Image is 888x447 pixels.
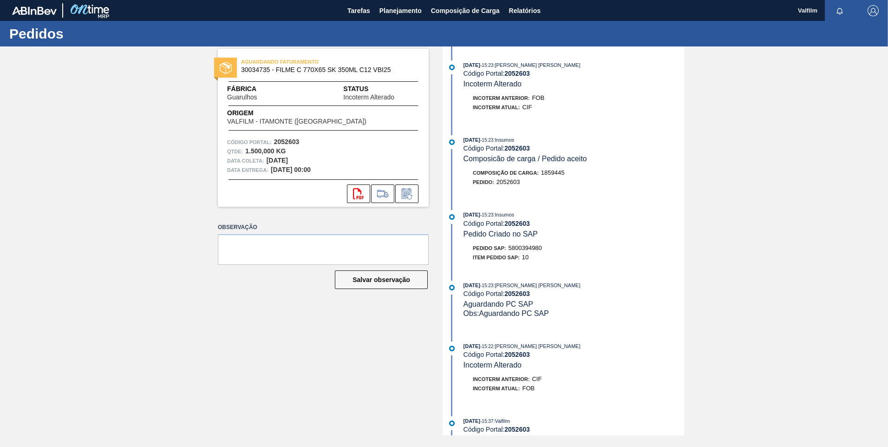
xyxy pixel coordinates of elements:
span: Status [343,84,419,94]
span: Aguardando PC SAP [464,300,533,308]
span: CIF [522,104,532,111]
span: : [PERSON_NAME] [PERSON_NAME] [493,283,580,288]
div: Ir para Composição de Carga [371,184,394,203]
span: - 15:22 [480,344,493,349]
span: Data entrega: [227,165,268,175]
img: Logout [868,5,879,16]
div: Código Portal: [464,426,684,433]
span: Fábrica [227,84,287,94]
span: Obs: Aguardando PC SAP [464,309,549,317]
img: TNhmsLtSVTkK8tSr43FrP2fwEKptu5GPRR3wAAAABJRU5ErkJggg== [12,7,57,15]
img: atual [449,65,455,70]
img: atual [449,346,455,351]
span: - 15:23 [480,283,493,288]
label: Observação [218,221,429,234]
button: Notificações [825,4,855,17]
span: Data coleta: [227,156,264,165]
span: 5800394980 [509,244,542,251]
span: Origem [227,108,393,118]
img: atual [449,139,455,145]
h1: Pedidos [9,28,174,39]
span: : [PERSON_NAME] [PERSON_NAME] [493,343,580,349]
img: status [220,62,232,74]
span: Incoterm Atual: [473,386,520,391]
span: - 15:23 [480,138,493,143]
span: AGUARDANDO FATURAMENTO [241,57,371,66]
img: atual [449,421,455,426]
span: Incoterm Atual: [473,105,520,110]
span: Planejamento [379,5,422,16]
span: Item pedido SAP: [473,255,520,260]
span: - 15:23 [480,212,493,217]
span: - 15:37 [480,419,493,424]
strong: 1.500,000 KG [245,147,286,155]
div: Código Portal: [464,145,684,152]
span: [DATE] [464,212,480,217]
span: FOB [522,385,535,392]
span: Pedido Criado no SAP [464,230,538,238]
img: atual [449,214,455,220]
span: 2052603 [496,178,520,185]
span: 1859445 [541,169,565,176]
span: [DATE] [464,283,480,288]
span: Pedido : [473,179,494,185]
span: [DATE] [464,62,480,68]
span: : Valfilm [493,418,509,424]
div: Informar alteração no pedido [395,184,418,203]
button: Salvar observação [335,270,428,289]
span: 10 [522,254,529,261]
span: [DATE] [464,137,480,143]
strong: 2052603 [504,220,530,227]
span: Tarefas [347,5,370,16]
span: VALFILM - ITAMONTE ([GEOGRAPHIC_DATA]) [227,118,366,125]
span: Incoterm Alterado [464,80,522,88]
span: : [PERSON_NAME] [PERSON_NAME] [493,62,580,68]
span: Composição de Carga : [473,170,539,176]
strong: 2052603 [504,351,530,358]
span: : Insumos [493,137,514,143]
span: - 15:23 [480,63,493,68]
span: Qtde : [227,147,243,156]
span: : Insumos [493,212,514,217]
span: Composicão de carga / Pedido aceito [464,155,587,163]
span: Incoterm Anterior: [473,95,529,101]
strong: 2052603 [274,138,300,145]
span: 30034735 - FILME C 770X65 SK 350ML C12 VBI25 [241,66,410,73]
div: Código Portal: [464,220,684,227]
div: Código Portal: [464,351,684,358]
span: Guarulhos [227,94,257,101]
strong: 2052603 [504,426,530,433]
img: atual [449,285,455,290]
span: Código Portal: [227,138,272,147]
strong: [DATE] 00:00 [271,166,311,173]
div: Abrir arquivo PDF [347,184,370,203]
span: Pedido SAP: [473,245,506,251]
span: [DATE] [464,343,480,349]
span: Incoterm Alterado [343,94,394,101]
span: Incoterm Anterior: [473,376,529,382]
span: Incoterm Alterado [464,361,522,369]
strong: 2052603 [504,290,530,297]
strong: [DATE] [267,157,288,164]
strong: 2052603 [504,145,530,152]
span: CIF [532,375,542,382]
strong: 2052603 [504,70,530,77]
span: Relatórios [509,5,541,16]
span: FOB [532,94,544,101]
div: Código Portal: [464,290,684,297]
span: Composição de Carga [431,5,500,16]
span: [DATE] [464,418,480,424]
div: Código Portal: [464,70,684,77]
